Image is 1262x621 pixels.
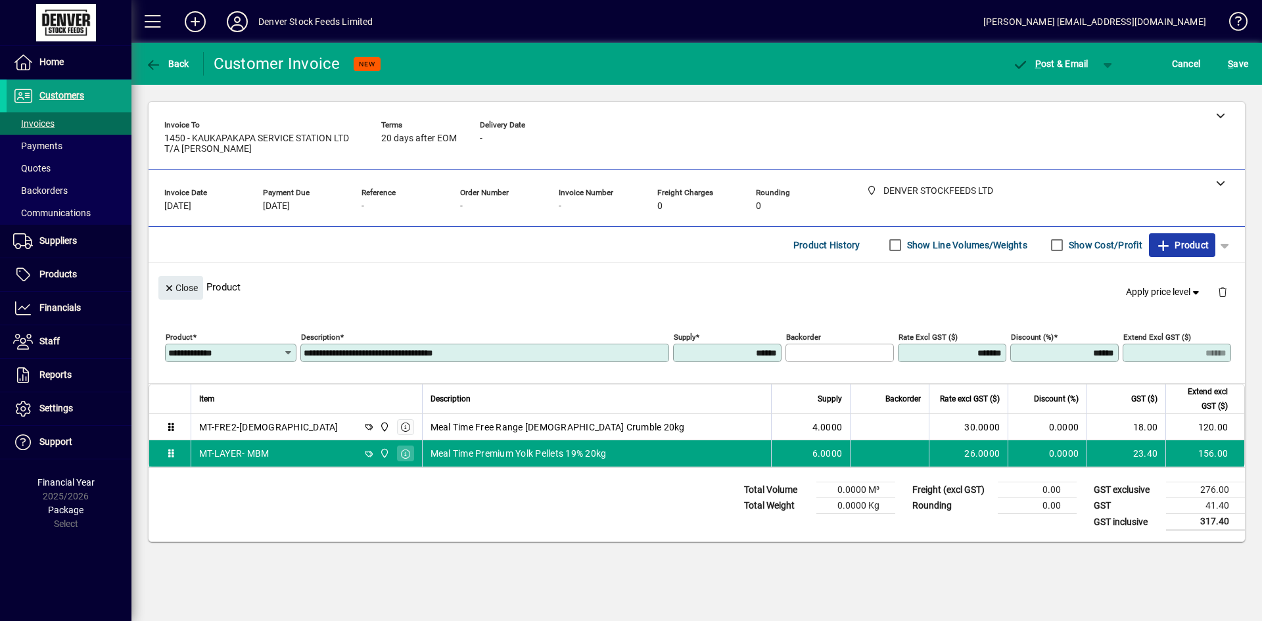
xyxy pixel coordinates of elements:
span: 20 days after EOM [381,133,457,144]
div: MT-LAYER- MBM [199,447,269,460]
label: Show Line Volumes/Weights [904,239,1027,252]
span: Home [39,57,64,67]
a: Financials [7,292,131,325]
span: Close [164,277,198,299]
span: Backorder [885,392,921,406]
span: DENVER STOCKFEEDS LTD [376,446,391,461]
div: Denver Stock Feeds Limited [258,11,373,32]
span: NEW [359,60,375,68]
span: Backorders [13,185,68,196]
td: 317.40 [1166,514,1245,530]
span: Meal Time Premium Yolk Pellets 19% 20kg [431,447,607,460]
td: Rounding [906,498,998,514]
button: Delete [1207,276,1238,308]
span: Product History [793,235,860,256]
label: Show Cost/Profit [1066,239,1142,252]
div: 30.0000 [937,421,1000,434]
span: 1450 - KAUKAPAKAPA SERVICE STATION LTD T/A [PERSON_NAME] [164,133,362,154]
button: Post & Email [1006,52,1095,76]
td: 0.0000 M³ [816,482,895,498]
span: P [1035,58,1041,69]
span: Settings [39,403,73,413]
a: Knowledge Base [1219,3,1246,45]
td: 0.0000 Kg [816,498,895,514]
td: 0.0000 [1008,440,1087,467]
td: 0.0000 [1008,414,1087,440]
span: Financials [39,302,81,313]
td: 18.00 [1087,414,1165,440]
a: Communications [7,202,131,224]
span: [DATE] [263,201,290,212]
span: Apply price level [1126,285,1202,299]
td: 0.00 [998,482,1077,498]
span: Rate excl GST ($) [940,392,1000,406]
a: Reports [7,359,131,392]
app-page-header-button: Close [155,281,206,293]
td: Total Weight [737,498,816,514]
mat-label: Rate excl GST ($) [899,333,958,342]
span: Staff [39,336,60,346]
span: Discount (%) [1034,392,1079,406]
button: Product [1149,233,1215,257]
a: Support [7,426,131,459]
button: Save [1225,52,1251,76]
mat-label: Discount (%) [1011,333,1054,342]
span: Suppliers [39,235,77,246]
a: Settings [7,392,131,425]
a: Payments [7,135,131,157]
span: 0 [756,201,761,212]
span: GST ($) [1131,392,1157,406]
div: MT-FRE2-[DEMOGRAPHIC_DATA] [199,421,339,434]
span: S [1228,58,1233,69]
div: Customer Invoice [214,53,340,74]
span: Customers [39,90,84,101]
span: Financial Year [37,477,95,488]
td: GST [1087,498,1166,514]
span: - [362,201,364,212]
span: Invoices [13,118,55,129]
button: Profile [216,10,258,34]
span: 4.0000 [812,421,843,434]
span: 6.0000 [812,447,843,460]
span: Extend excl GST ($) [1174,384,1228,413]
button: Cancel [1169,52,1204,76]
span: ave [1228,53,1248,74]
mat-label: Description [301,333,340,342]
span: 0 [657,201,663,212]
span: Quotes [13,163,51,173]
div: Product [149,263,1245,311]
span: Support [39,436,72,447]
td: 0.00 [998,498,1077,514]
td: 156.00 [1165,440,1244,467]
td: Freight (excl GST) [906,482,998,498]
span: Product [1156,235,1209,256]
span: Communications [13,208,91,218]
span: DENVER STOCKFEEDS LTD [376,420,391,434]
a: Home [7,46,131,79]
button: Add [174,10,216,34]
span: Payments [13,141,62,151]
td: GST inclusive [1087,514,1166,530]
app-page-header-button: Delete [1207,286,1238,298]
span: Description [431,392,471,406]
a: Invoices [7,112,131,135]
span: Meal Time Free Range [DEMOGRAPHIC_DATA] Crumble 20kg [431,421,685,434]
button: Back [142,52,193,76]
a: Quotes [7,157,131,179]
span: Item [199,392,215,406]
a: Products [7,258,131,291]
td: GST exclusive [1087,482,1166,498]
app-page-header-button: Back [131,52,204,76]
button: Apply price level [1121,281,1207,304]
td: Total Volume [737,482,816,498]
span: - [559,201,561,212]
a: Backorders [7,179,131,202]
span: - [480,133,482,144]
span: Cancel [1172,53,1201,74]
div: 26.0000 [937,447,1000,460]
span: Back [145,58,189,69]
button: Product History [788,233,866,257]
mat-label: Product [166,333,193,342]
a: Suppliers [7,225,131,258]
mat-label: Extend excl GST ($) [1123,333,1191,342]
